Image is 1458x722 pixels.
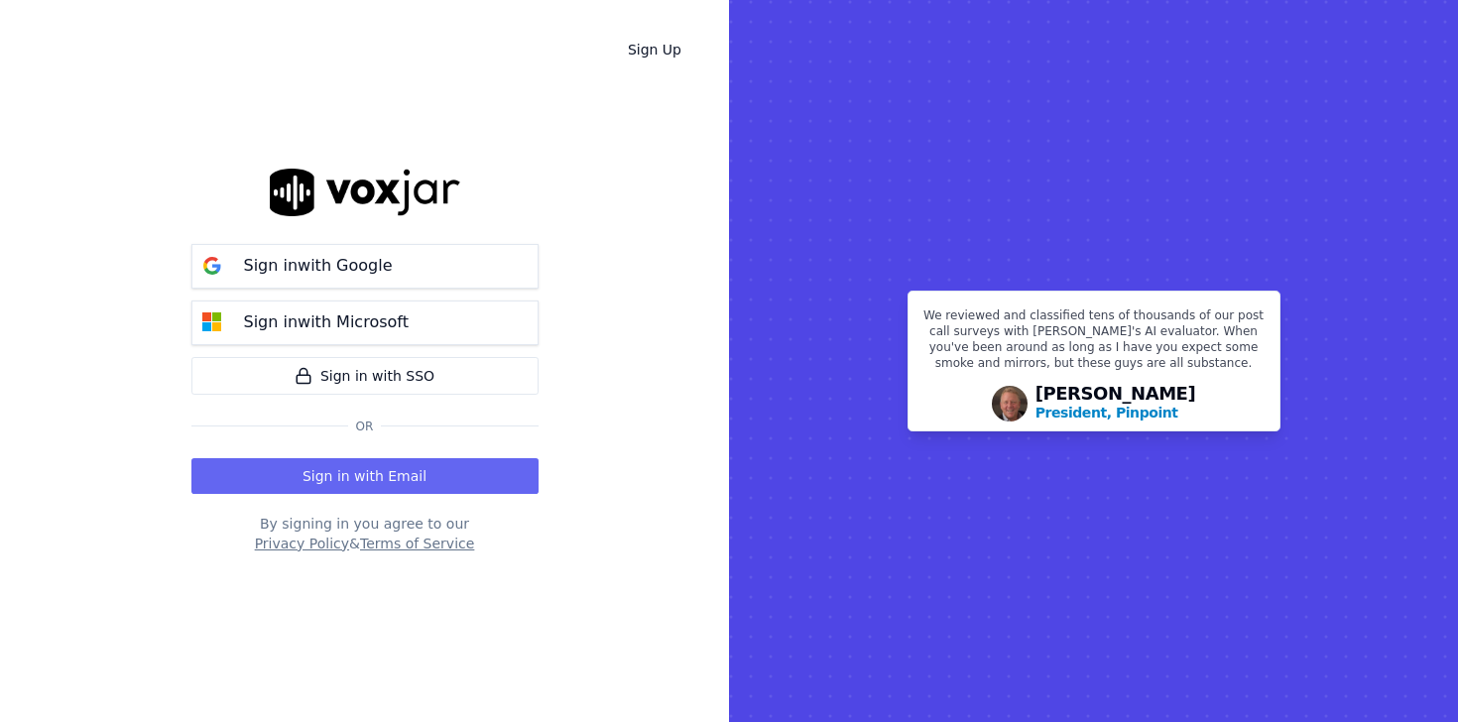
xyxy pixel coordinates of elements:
button: Privacy Policy [255,534,349,553]
span: Or [348,419,382,434]
img: microsoft Sign in button [192,302,232,342]
a: Sign in with SSO [191,357,539,395]
div: By signing in you agree to our & [191,514,539,553]
p: We reviewed and classified tens of thousands of our post call surveys with [PERSON_NAME]'s AI eva... [920,307,1268,379]
p: President, Pinpoint [1035,403,1178,422]
div: [PERSON_NAME] [1035,385,1196,422]
button: Sign in with Email [191,458,539,494]
img: Avatar [992,386,1028,421]
p: Sign in with Microsoft [244,310,409,334]
img: google Sign in button [192,246,232,286]
button: Terms of Service [360,534,474,553]
img: logo [270,169,460,215]
a: Sign Up [612,32,697,67]
button: Sign inwith Microsoft [191,301,539,345]
p: Sign in with Google [244,254,393,278]
button: Sign inwith Google [191,244,539,289]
